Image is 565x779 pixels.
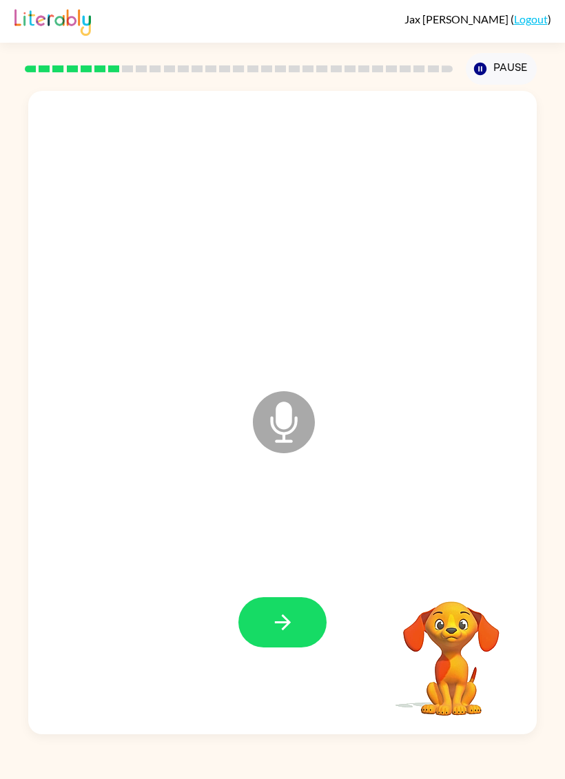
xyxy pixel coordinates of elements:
[382,580,520,718] video: Your browser must support playing .mp4 files to use Literably. Please try using another browser.
[14,6,91,36] img: Literably
[466,53,537,85] button: Pause
[404,12,551,25] div: ( )
[404,12,511,25] span: Jax [PERSON_NAME]
[514,12,548,25] a: Logout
